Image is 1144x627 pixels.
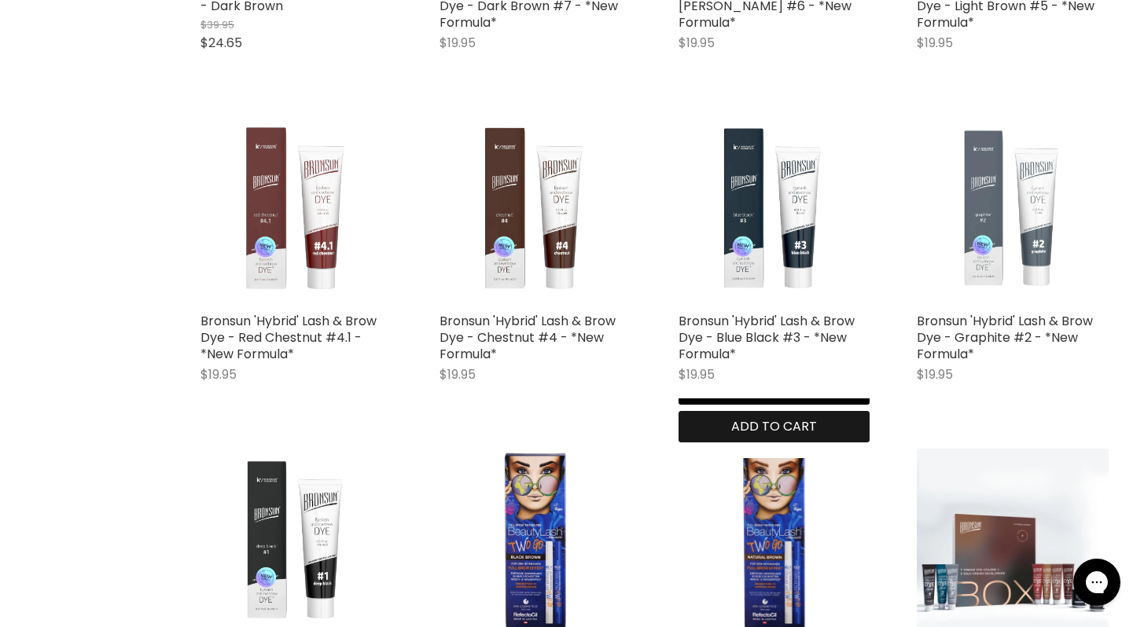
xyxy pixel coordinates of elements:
[917,312,1093,363] a: Bronsun 'Hybrid' Lash & Brow Dye - Graphite #2 - *New Formula*
[1065,553,1128,611] iframe: Gorgias live chat messenger
[200,34,242,52] span: $24.65
[200,114,392,306] img: Bronsun 'Hybrid' Lash & Brow Dye - Red Chestnut #4.1 - *New Formula*
[917,34,953,52] span: $19.95
[917,365,953,383] span: $19.95
[200,17,234,32] span: $39.95
[440,312,616,363] a: Bronsun 'Hybrid' Lash & Brow Dye - Chestnut #4 - *New Formula*
[200,312,377,363] a: Bronsun 'Hybrid' Lash & Brow Dye - Red Chestnut #4.1 - *New Formula*
[440,34,476,52] span: $19.95
[679,365,715,383] span: $19.95
[679,114,870,306] img: Bronsun 'Hybrid' Lash & Brow Dye - Blue Black #3 - *New Formula*
[440,365,476,383] span: $19.95
[200,365,237,383] span: $19.95
[440,114,631,306] img: Bronsun 'Hybrid' Lash & Brow Dye - Chestnut #4 - *New Formula*
[679,34,715,52] span: $19.95
[917,114,1109,306] img: Bronsun 'Hybrid' Lash & Brow Dye - Graphite #2 - *New Formula*
[679,312,855,363] a: Bronsun 'Hybrid' Lash & Brow Dye - Blue Black #3 - *New Formula*
[679,411,870,442] button: Add to cart
[731,417,817,435] span: Add to cart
